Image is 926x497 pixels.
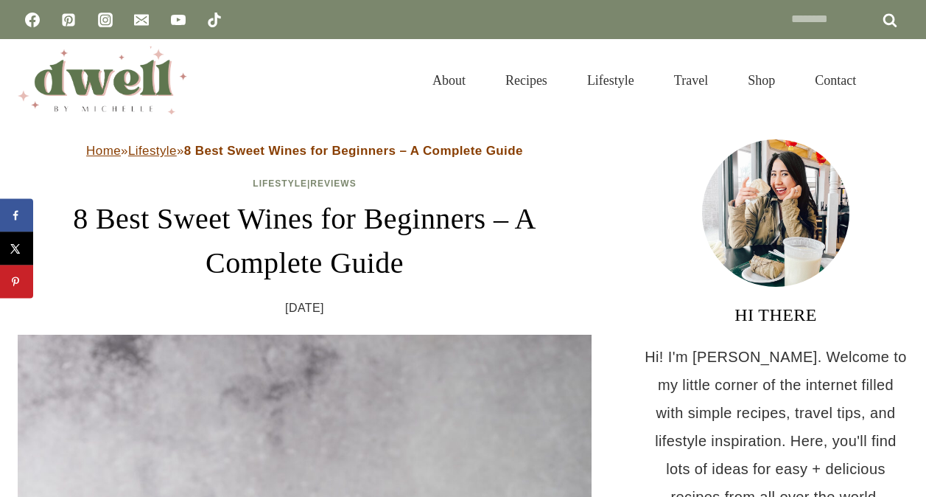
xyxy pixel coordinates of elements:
a: Travel [654,55,728,106]
a: Pinterest [54,5,83,35]
a: Shop [728,55,795,106]
h3: HI THERE [643,302,908,328]
a: Email [127,5,156,35]
h1: 8 Best Sweet Wines for Beginners – A Complete Guide [18,197,592,285]
a: Home [86,144,121,158]
nav: Primary Navigation [413,55,876,106]
a: TikTok [200,5,229,35]
a: About [413,55,485,106]
a: Lifestyle [567,55,654,106]
span: » » [86,144,523,158]
a: Contact [795,55,876,106]
a: Facebook [18,5,47,35]
button: View Search Form [883,68,908,93]
a: Lifestyle [253,178,307,189]
a: Recipes [485,55,567,106]
span: | [253,178,356,189]
a: Lifestyle [128,144,177,158]
a: Reviews [310,178,356,189]
strong: 8 Best Sweet Wines for Beginners – A Complete Guide [184,144,523,158]
img: DWELL by michelle [18,46,187,114]
a: YouTube [164,5,193,35]
time: [DATE] [285,297,324,319]
a: Instagram [91,5,120,35]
